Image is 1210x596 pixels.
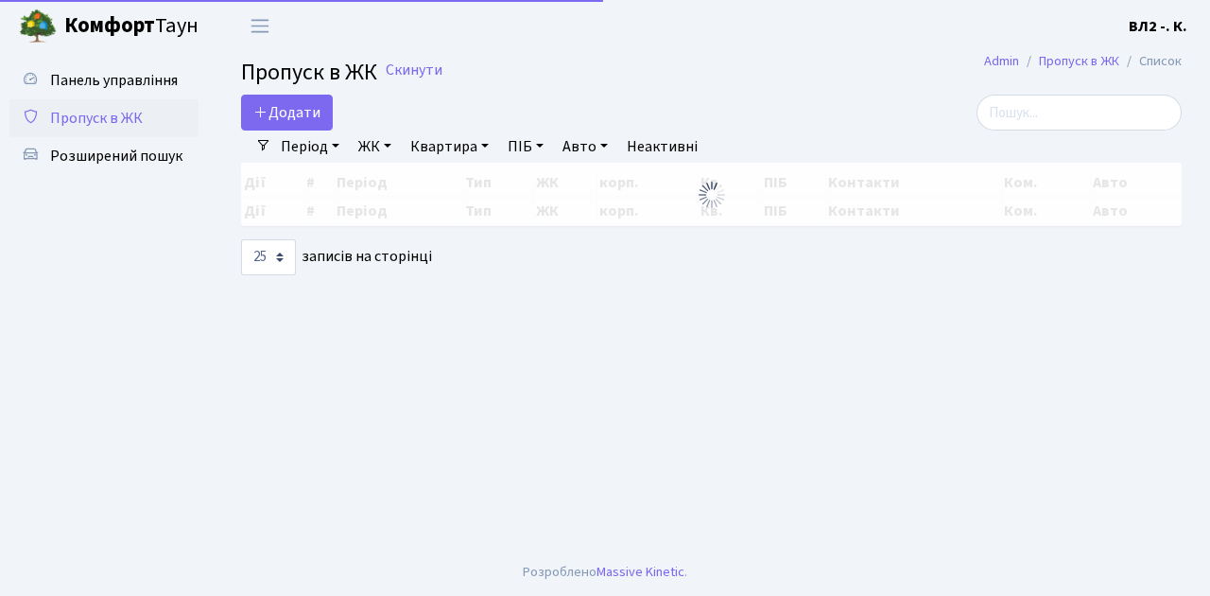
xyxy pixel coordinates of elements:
span: Пропуск в ЖК [241,56,377,89]
a: Пропуск в ЖК [1039,51,1119,71]
a: Додати [241,95,333,131]
label: записів на сторінці [241,239,432,275]
a: Скинути [386,61,442,79]
a: Авто [555,131,615,163]
span: Розширений пошук [50,146,182,167]
a: Пропуск в ЖК [9,99,199,137]
input: Пошук... [977,95,1182,131]
b: ВЛ2 -. К. [1129,16,1187,37]
b: Комфорт [64,10,155,41]
div: Розроблено . [523,562,687,583]
span: Таун [64,10,199,43]
a: Період [273,131,347,163]
li: Список [1119,51,1182,72]
a: Квартира [403,131,496,163]
span: Додати [253,102,320,123]
a: Неактивні [619,131,705,163]
img: logo.png [19,8,57,45]
a: Massive Kinetic [596,562,684,582]
a: ПІБ [500,131,551,163]
a: ВЛ2 -. К. [1129,15,1187,38]
span: Пропуск в ЖК [50,108,143,129]
a: ЖК [351,131,399,163]
select: записів на сторінці [241,239,296,275]
span: Панель управління [50,70,178,91]
a: Панель управління [9,61,199,99]
nav: breadcrumb [956,42,1210,81]
a: Розширений пошук [9,137,199,175]
button: Переключити навігацію [236,10,284,42]
img: Обробка... [697,180,727,210]
a: Admin [984,51,1019,71]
